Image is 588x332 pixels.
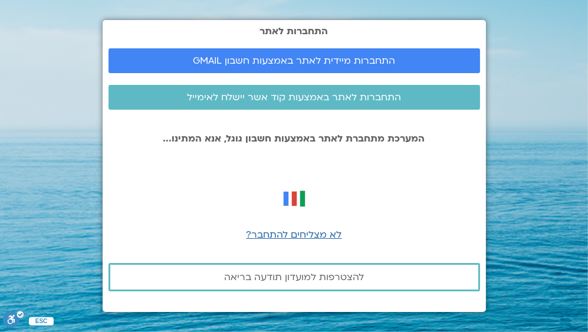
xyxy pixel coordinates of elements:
span: התחברות לאתר באמצעות קוד אשר יישלח לאימייל [187,92,401,103]
span: להצטרפות למועדון תודעה בריאה [224,272,364,282]
p: המערכת מתחברת לאתר באמצעות חשבון גוגל, אנא המתינו... [109,133,480,144]
span: התחברות מיידית לאתר באמצעות חשבון GMAIL [193,55,395,66]
h2: התחברות לאתר [109,26,480,37]
a: התחברות מיידית לאתר באמצעות חשבון GMAIL [109,48,480,73]
a: התחברות לאתר באמצעות קוד אשר יישלח לאימייל [109,85,480,110]
a: להצטרפות למועדון תודעה בריאה [109,263,480,291]
a: לא מצליחים להתחבר? [247,228,342,241]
